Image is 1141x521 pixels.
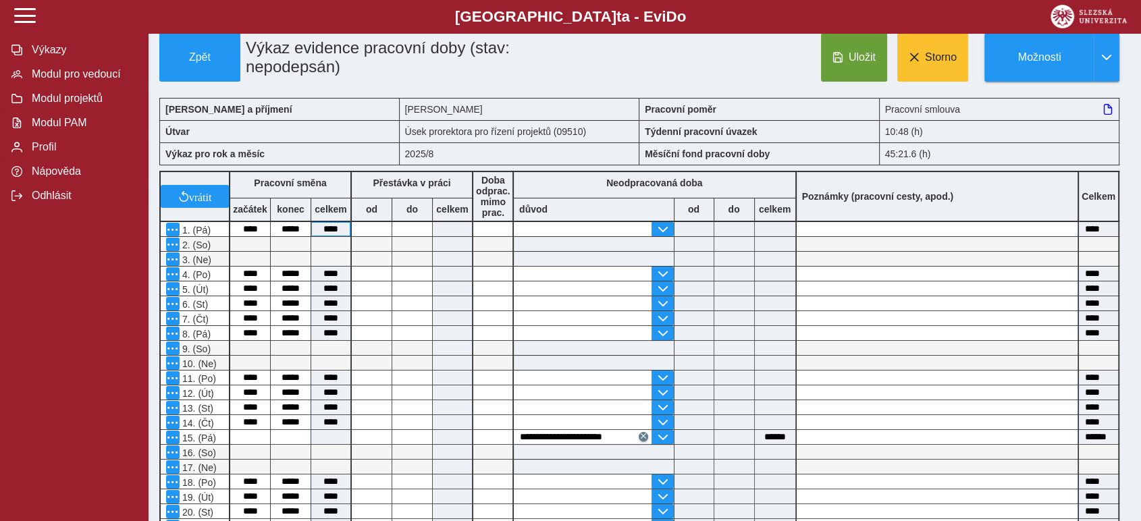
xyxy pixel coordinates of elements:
[166,252,180,266] button: Menu
[166,490,180,503] button: Menu
[645,104,716,115] b: Pracovní poměr
[180,403,213,414] span: 13. (St)
[180,433,216,443] span: 15. (Pá)
[159,33,240,82] button: Zpět
[166,238,180,251] button: Menu
[166,371,180,385] button: Menu
[677,8,687,25] span: o
[254,177,326,188] b: Pracovní směna
[821,33,887,82] button: Uložit
[1082,191,1115,202] b: Celkem
[392,204,432,215] b: do
[180,373,216,384] span: 11. (Po)
[311,204,350,215] b: celkem
[166,460,180,474] button: Menu
[880,98,1120,120] div: Pracovní smlouva
[161,185,229,208] button: vrátit
[165,148,265,159] b: Výkaz pro rok a měsíc
[165,104,292,115] b: [PERSON_NAME] a příjmení
[166,416,180,429] button: Menu
[1051,5,1127,28] img: logo_web_su.png
[166,431,180,444] button: Menu
[645,126,758,137] b: Týdenní pracovní úvazek
[180,388,214,399] span: 12. (Út)
[166,312,180,325] button: Menu
[240,33,564,82] h1: Výkaz evidence pracovní doby (stav: nepodepsán)
[165,126,190,137] b: Útvar
[880,142,1120,165] div: 45:21.6 (h)
[166,267,180,281] button: Menu
[797,191,959,202] b: Poznámky (pracovní cesty, apod.)
[180,240,211,250] span: 2. (So)
[476,175,510,218] b: Doba odprac. mimo prac.
[897,33,968,82] button: Storno
[849,51,876,63] span: Uložit
[400,142,640,165] div: 2025/8
[165,51,234,63] span: Zpět
[180,344,211,354] span: 9. (So)
[166,386,180,400] button: Menu
[666,8,676,25] span: D
[433,204,472,215] b: celkem
[189,191,212,202] span: vrátit
[28,165,137,177] span: Nápověda
[28,68,137,80] span: Modul pro vedoucí
[352,204,392,215] b: od
[180,492,214,503] span: 19. (Út)
[166,297,180,310] button: Menu
[166,475,180,489] button: Menu
[230,204,270,215] b: začátek
[180,462,217,473] span: 17. (Ne)
[166,401,180,414] button: Menu
[166,282,180,296] button: Menu
[180,507,213,518] span: 20. (St)
[180,447,216,458] span: 16. (So)
[400,120,640,142] div: Úsek prorektora pro řízení projektů (09510)
[28,141,137,153] span: Profil
[996,51,1083,63] span: Možnosti
[28,92,137,105] span: Modul projektů
[180,358,217,369] span: 10. (Ne)
[180,477,216,488] span: 18. (Po)
[519,204,548,215] b: důvod
[180,299,208,310] span: 6. (St)
[755,204,795,215] b: celkem
[674,204,714,215] b: od
[166,223,180,236] button: Menu
[180,284,209,295] span: 5. (Út)
[166,341,180,355] button: Menu
[925,51,957,63] span: Storno
[166,505,180,518] button: Menu
[606,177,702,188] b: Neodpracovaná doba
[180,269,211,280] span: 4. (Po)
[28,117,137,129] span: Modul PAM
[166,327,180,340] button: Menu
[180,254,211,265] span: 3. (Ne)
[880,120,1120,142] div: 10:48 (h)
[180,329,211,339] span: 8. (Pá)
[645,148,770,159] b: Měsíční fond pracovní doby
[166,445,180,459] button: Menu
[616,8,621,25] span: t
[714,204,754,215] b: do
[400,98,640,120] div: [PERSON_NAME]
[166,356,180,370] button: Menu
[180,314,209,325] span: 7. (Čt)
[28,190,137,202] span: Odhlásit
[41,8,1100,26] b: [GEOGRAPHIC_DATA] a - Evi
[28,44,137,56] span: Výkazy
[373,177,450,188] b: Přestávka v práci
[984,33,1094,82] button: Možnosti
[271,204,311,215] b: konec
[180,225,211,236] span: 1. (Pá)
[180,418,214,429] span: 14. (Čt)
